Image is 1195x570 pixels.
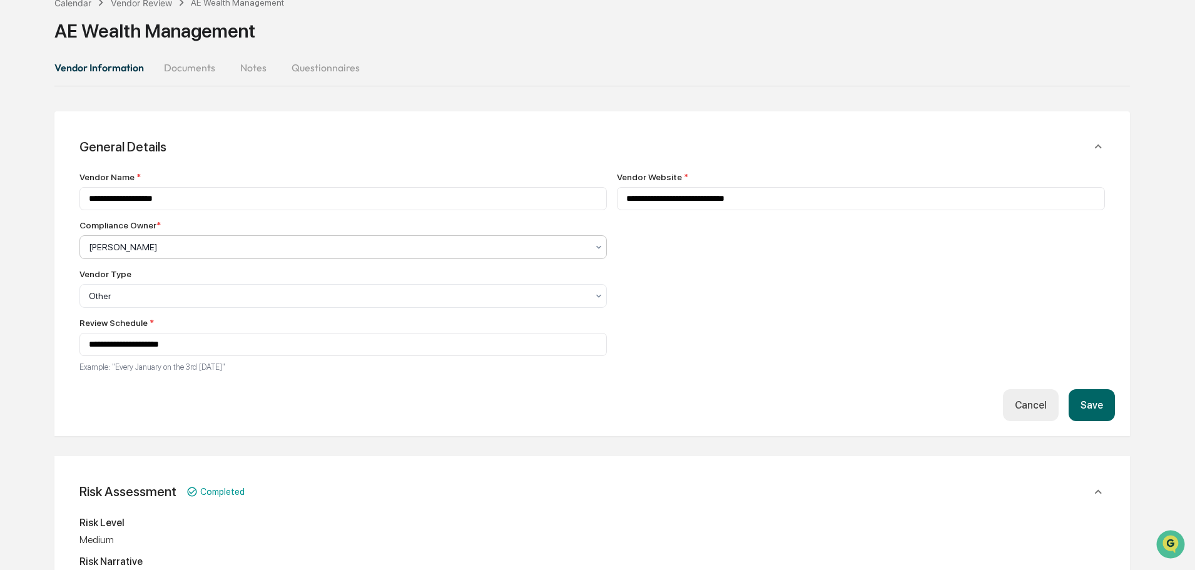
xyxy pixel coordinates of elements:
button: Notes [225,53,282,83]
div: Vendor Type [79,269,131,279]
button: Save [1069,389,1115,421]
span: [DATE] [111,170,136,180]
span: Pylon [125,310,151,320]
span: Data Lookup [25,280,79,292]
div: Vendor Website [617,172,1105,182]
span: Attestations [103,256,155,268]
span: • [104,204,108,214]
span: Completed [200,486,245,497]
div: Vendor Name [79,172,607,182]
img: 1746055101610-c473b297-6a78-478c-a979-82029cc54cd1 [13,96,35,118]
iframe: Open customer support [1155,529,1189,562]
div: Review Schedule [79,318,607,328]
div: Compliance Owner [79,220,161,230]
button: Vendor Information [54,53,154,83]
a: 🔎Data Lookup [8,275,84,297]
div: General Details [69,126,1115,167]
button: Start new chat [213,99,228,115]
span: [PERSON_NAME] [39,204,101,214]
div: 🖐️ [13,257,23,267]
div: Medium [79,534,1105,546]
div: General Details [69,167,1115,421]
div: We're available if you need us! [56,108,172,118]
div: Risk Level [79,517,1105,529]
div: AE Wealth Management [54,19,1130,42]
img: Tammy Steffen [13,192,33,212]
div: Risk Narrative [79,556,1105,567]
div: Past conversations [13,139,84,149]
button: Cancel [1003,389,1059,421]
a: Powered byPylon [88,310,151,320]
a: 🖐️Preclearance [8,251,86,273]
p: How can we help? [13,26,228,46]
span: [PERSON_NAME] [39,170,101,180]
span: • [104,170,108,180]
button: Documents [154,53,225,83]
span: [DATE] [111,204,136,214]
div: 🗄️ [91,257,101,267]
span: Preclearance [25,256,81,268]
button: Questionnaires [282,53,370,83]
div: secondary tabs example [54,53,1130,83]
p: Example: "Every January on the 3rd [DATE]" [79,362,607,372]
button: See all [194,136,228,151]
div: Risk AssessmentCompleted [69,471,1115,512]
a: 🗄️Attestations [86,251,160,273]
div: Start new chat [56,96,205,108]
div: General Details [79,139,166,155]
img: Tammy Steffen [13,158,33,178]
img: 8933085812038_c878075ebb4cc5468115_72.jpg [26,96,49,118]
div: Risk Assessment [79,484,176,499]
div: 🔎 [13,281,23,291]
